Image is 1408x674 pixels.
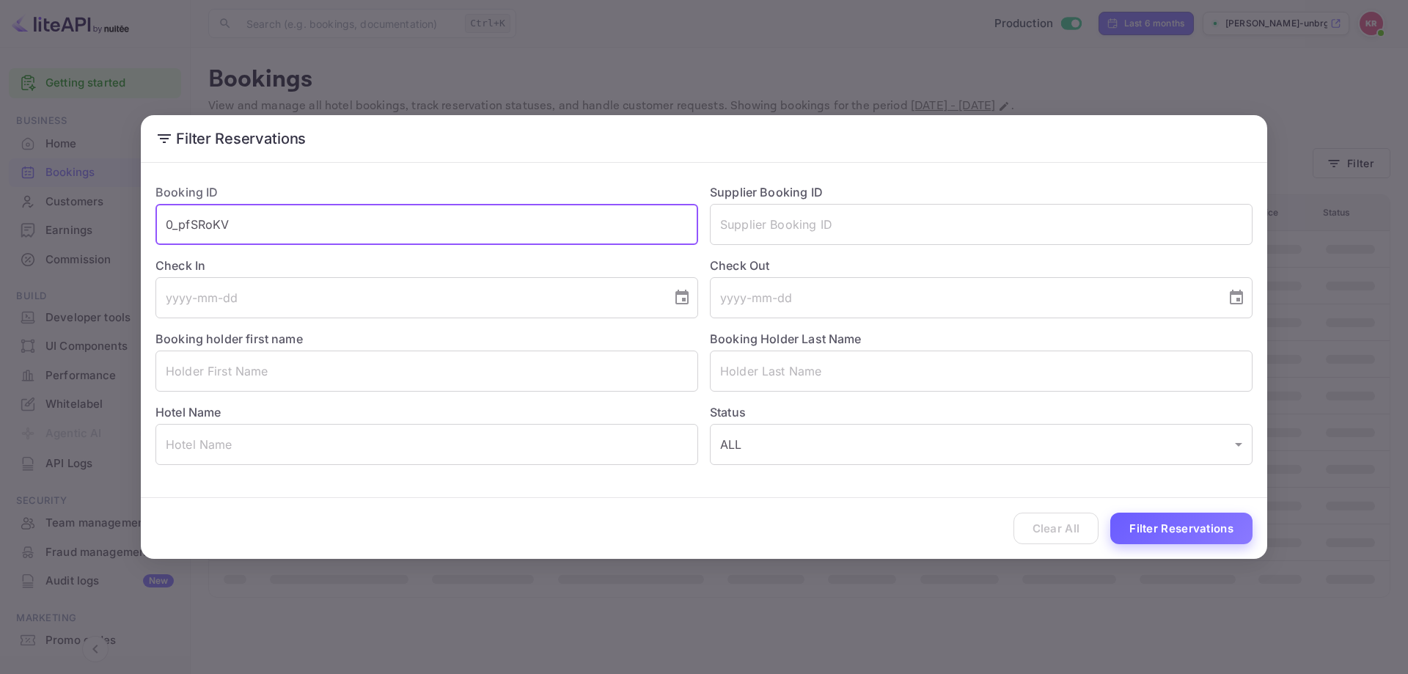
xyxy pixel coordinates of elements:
input: yyyy-mm-dd [155,277,661,318]
input: yyyy-mm-dd [710,277,1216,318]
button: Filter Reservations [1110,513,1253,544]
div: ALL [710,424,1253,465]
input: Booking ID [155,204,698,245]
button: Choose date [667,283,697,312]
input: Holder Last Name [710,351,1253,392]
label: Booking Holder Last Name [710,331,862,346]
input: Supplier Booking ID [710,204,1253,245]
label: Supplier Booking ID [710,185,823,199]
label: Hotel Name [155,405,221,420]
input: Hotel Name [155,424,698,465]
input: Holder First Name [155,351,698,392]
label: Booking holder first name [155,331,303,346]
label: Booking ID [155,185,219,199]
h2: Filter Reservations [141,115,1267,162]
label: Check Out [710,257,1253,274]
button: Choose date [1222,283,1251,312]
label: Status [710,403,1253,421]
label: Check In [155,257,698,274]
